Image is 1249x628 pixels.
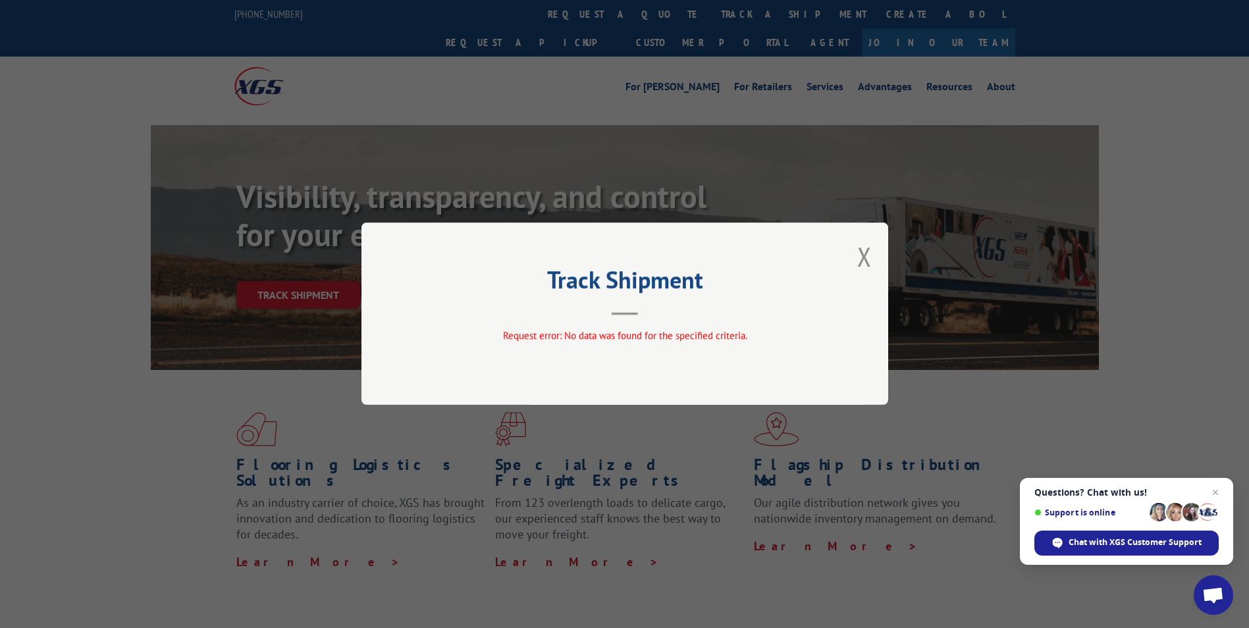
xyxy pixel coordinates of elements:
[1069,536,1202,548] span: Chat with XGS Customer Support
[502,330,747,342] span: Request error: No data was found for the specified criteria.
[427,271,822,296] h2: Track Shipment
[1034,508,1145,517] span: Support is online
[1034,487,1219,498] span: Questions? Chat with us!
[1034,531,1219,556] span: Chat with XGS Customer Support
[1194,575,1233,615] a: Open chat
[857,239,872,274] button: Close modal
